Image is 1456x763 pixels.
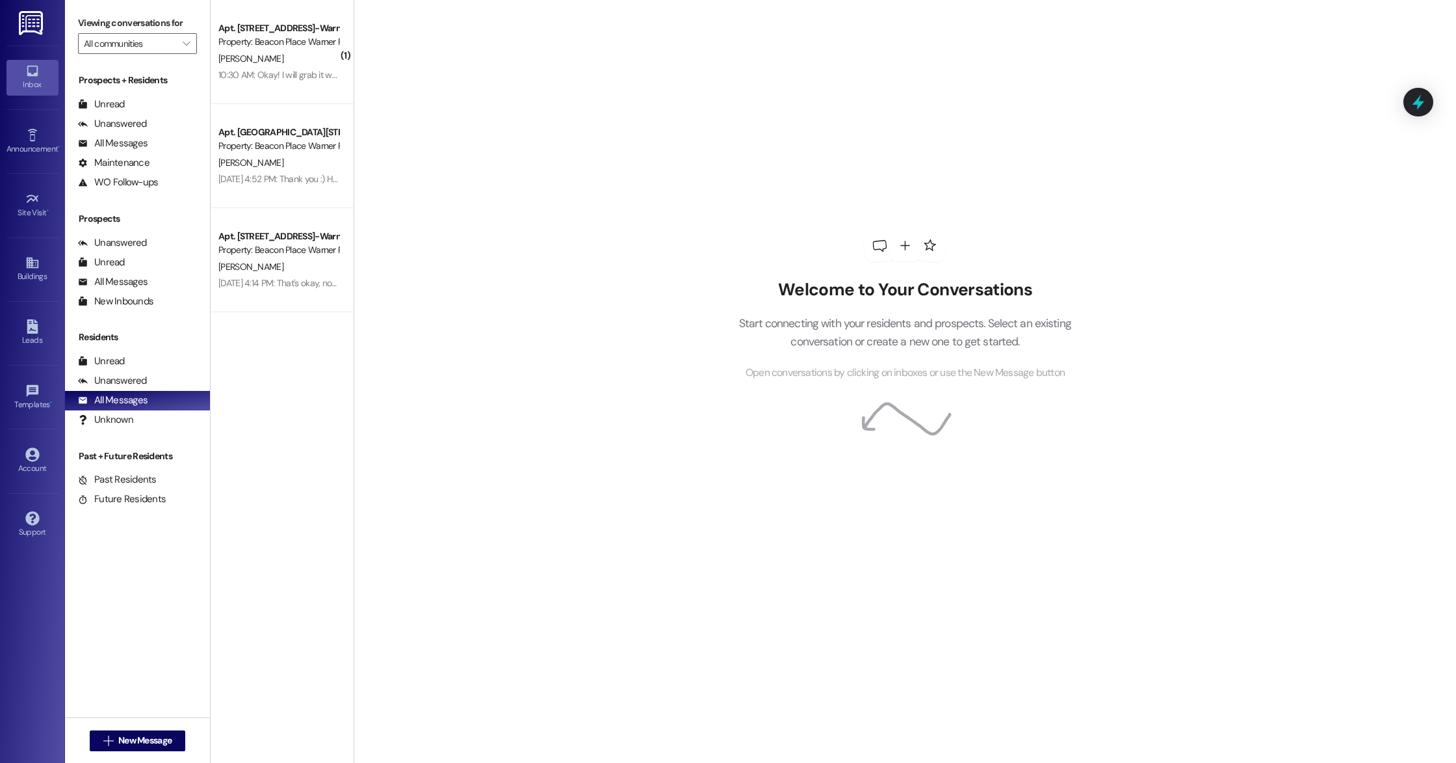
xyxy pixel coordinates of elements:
[78,473,157,487] div: Past Residents
[746,365,1065,381] span: Open conversations by clicking on inboxes or use the New Message button
[58,142,60,152] span: •
[78,13,197,33] label: Viewing conversations for
[78,295,153,308] div: New Inbounds
[103,736,113,746] i: 
[78,256,125,269] div: Unread
[6,60,58,95] a: Inbox
[65,212,210,226] div: Prospects
[6,507,58,542] a: Support
[78,374,147,388] div: Unanswered
[65,74,210,87] div: Prospects + Residents
[218,139,339,153] div: Property: Beacon Place Warner Robins
[6,444,58,479] a: Account
[90,730,186,751] button: New Message
[6,315,58,351] a: Leads
[218,157,283,168] span: [PERSON_NAME]
[118,734,172,747] span: New Message
[78,394,148,407] div: All Messages
[218,69,528,81] div: 10:30 AM: Okay! I will grab it when I bring up the money order for rent. Thank you!!!
[84,33,176,54] input: All communities
[218,243,339,257] div: Property: Beacon Place Warner Robins
[218,21,339,35] div: Apt. [STREET_ADDRESS]-Warner Robins, LLC
[78,137,148,150] div: All Messages
[218,277,1083,289] div: [DATE] 4:14 PM: That's okay, no worries! We completely understand! Thank you for being such a won...
[78,413,133,427] div: Unknown
[183,38,190,49] i: 
[50,398,52,407] span: •
[65,449,210,463] div: Past + Future Residents
[6,188,58,223] a: Site Visit •
[6,252,58,287] a: Buildings
[6,380,58,415] a: Templates •
[78,492,166,506] div: Future Residents
[19,11,45,35] img: ResiDesk Logo
[78,176,158,189] div: WO Follow-ups
[218,35,339,49] div: Property: Beacon Place Warner Robins
[218,261,283,273] span: [PERSON_NAME]
[218,126,339,139] div: Apt. [GEOGRAPHIC_DATA][STREET_ADDRESS]-Warner Robins, LLC
[78,355,125,368] div: Unread
[78,117,147,131] div: Unanswered
[719,280,1091,301] h2: Welcome to Your Conversations
[78,98,125,111] div: Unread
[78,275,148,289] div: All Messages
[78,156,149,170] div: Maintenance
[47,206,49,215] span: •
[719,314,1091,351] p: Start connecting with your residents and prospects. Select an existing conversation or create a n...
[218,53,283,64] span: [PERSON_NAME]
[65,330,210,344] div: Residents
[218,173,427,185] div: [DATE] 4:52 PM: Thank you :) Have a wonderful evening!
[218,230,339,243] div: Apt. [STREET_ADDRESS]-Warner Robins, LLC
[78,236,147,250] div: Unanswered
